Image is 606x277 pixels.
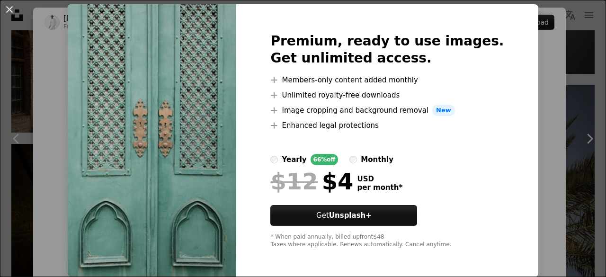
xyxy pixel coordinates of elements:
h2: Premium, ready to use images. Get unlimited access. [270,33,504,67]
div: yearly [282,154,306,165]
button: GetUnsplash+ [270,205,417,226]
div: monthly [361,154,393,165]
li: Enhanced legal protections [270,120,504,131]
li: Members-only content added monthly [270,74,504,86]
div: * When paid annually, billed upfront $48 Taxes where applicable. Renews automatically. Cancel any... [270,233,504,249]
div: 66% off [311,154,339,165]
span: $12 [270,169,318,194]
input: yearly66%off [270,156,278,163]
li: Unlimited royalty-free downloads [270,89,504,101]
img: premium_photo-1677833638815-0b5215a1570b [68,4,236,277]
span: per month * [357,183,402,192]
div: $4 [270,169,353,194]
span: USD [357,175,402,183]
li: Image cropping and background removal [270,105,504,116]
span: New [432,105,455,116]
strong: Unsplash+ [329,211,372,220]
input: monthly [349,156,357,163]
